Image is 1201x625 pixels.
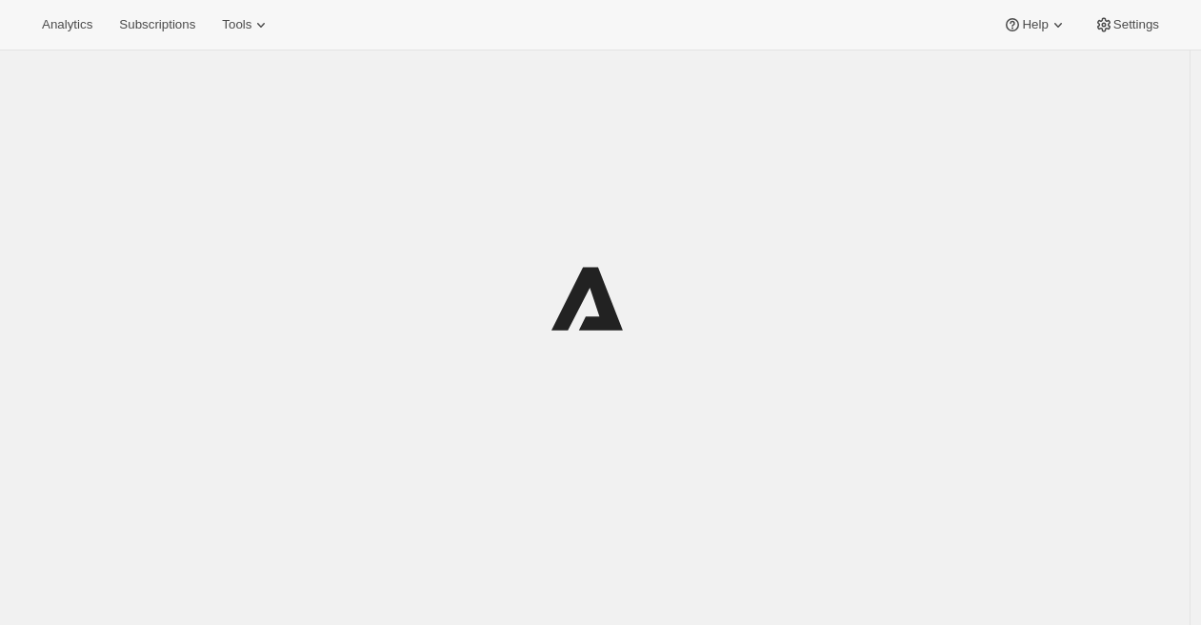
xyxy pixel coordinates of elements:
button: Help [991,11,1078,38]
button: Subscriptions [108,11,207,38]
span: Help [1022,17,1048,32]
button: Analytics [30,11,104,38]
span: Tools [222,17,251,32]
span: Analytics [42,17,92,32]
span: Settings [1113,17,1159,32]
button: Settings [1083,11,1171,38]
span: Subscriptions [119,17,195,32]
button: Tools [210,11,282,38]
